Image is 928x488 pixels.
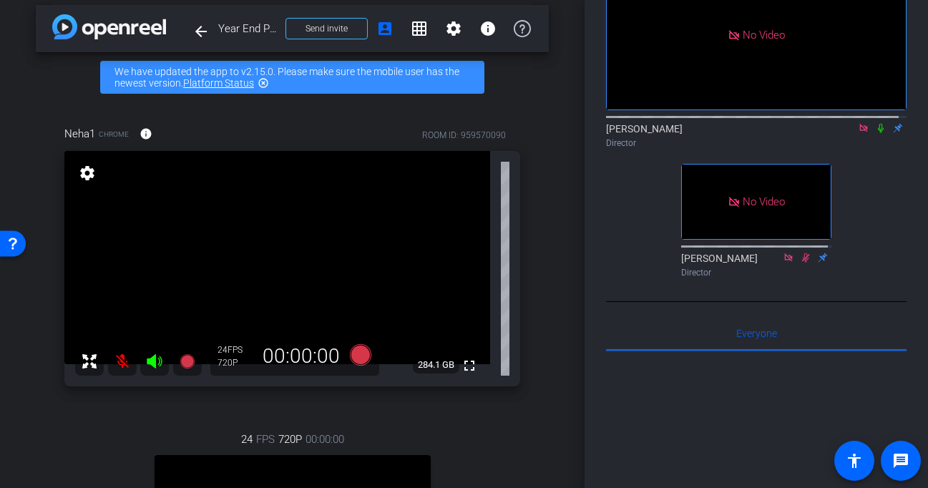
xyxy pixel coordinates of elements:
div: [PERSON_NAME] [606,122,907,150]
div: We have updated the app to v2.15.0. Please make sure the mobile user has the newest version. [100,61,484,94]
img: app-logo [52,14,166,39]
div: ROOM ID: 959570090 [422,129,506,142]
span: Neha1 [64,126,95,142]
mat-icon: info [140,127,152,140]
span: Everyone [736,328,777,338]
span: Send invite [306,23,348,34]
mat-icon: arrow_back [192,23,210,40]
div: [PERSON_NAME] [681,251,831,279]
div: 720P [218,357,253,369]
mat-icon: account_box [376,20,394,37]
div: Director [681,266,831,279]
mat-icon: info [479,20,497,37]
span: Chrome [99,129,129,140]
span: No Video [743,28,785,41]
span: 24 [241,431,253,447]
span: 00:00:00 [306,431,344,447]
mat-icon: settings [77,165,97,182]
a: Platform Status [183,77,254,89]
mat-icon: settings [445,20,462,37]
mat-icon: message [892,452,909,469]
span: No Video [743,195,785,208]
span: 720P [278,431,302,447]
mat-icon: highlight_off [258,77,269,89]
div: Director [606,137,907,150]
span: FPS [256,431,275,447]
mat-icon: grid_on [411,20,428,37]
mat-icon: accessibility [846,452,863,469]
mat-icon: fullscreen [461,357,478,374]
span: Year End Performance sessions [218,14,277,43]
div: 00:00:00 [253,344,349,369]
div: 24 [218,344,253,356]
button: Send invite [285,18,368,39]
span: FPS [228,345,243,355]
span: 284.1 GB [413,356,459,374]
